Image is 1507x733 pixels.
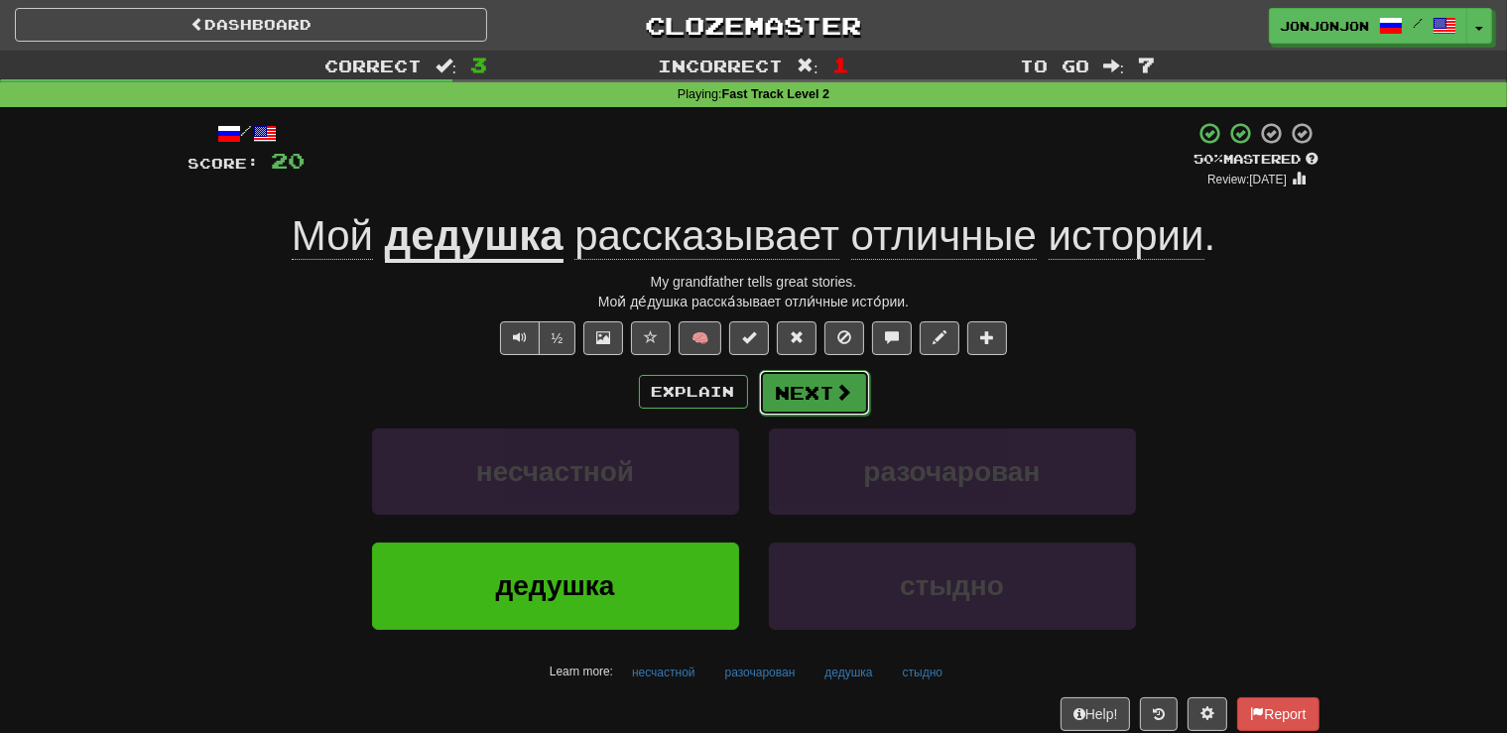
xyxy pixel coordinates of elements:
[1061,697,1131,731] button: Help!
[574,212,839,260] span: рассказывает
[1138,53,1155,76] span: 7
[188,155,260,172] span: Score:
[476,456,634,487] span: несчастной
[824,321,864,355] button: Ignore sentence (alt+i)
[872,321,912,355] button: Discuss sentence (alt+u)
[272,148,306,173] span: 20
[324,56,422,75] span: Correct
[967,321,1007,355] button: Add to collection (alt+a)
[1103,58,1125,74] span: :
[1207,173,1287,186] small: Review: [DATE]
[496,321,576,355] div: Text-to-speech controls
[1269,8,1467,44] a: jonjonjon /
[15,8,487,42] a: Dashboard
[550,665,613,678] small: Learn more:
[900,570,1004,601] span: стыдно
[500,321,540,355] button: Play sentence audio (ctl+space)
[564,212,1216,260] span: .
[714,658,807,687] button: разочарован
[292,212,373,260] span: Мой
[920,321,959,355] button: Edit sentence (alt+d)
[1237,697,1319,731] button: Report
[188,292,1319,311] div: Мои́̆ де́душка расска́зывает отли́чные исто́рии.
[851,212,1037,260] span: отличные
[1413,16,1423,30] span: /
[583,321,623,355] button: Show image (alt+x)
[517,8,989,43] a: Clozemaster
[372,428,739,515] button: несчастной
[1020,56,1089,75] span: To go
[814,658,883,687] button: дедушка
[759,370,870,416] button: Next
[769,428,1136,515] button: разочарован
[639,375,748,409] button: Explain
[539,321,576,355] button: ½
[372,543,739,629] button: дедушка
[436,58,457,74] span: :
[1049,212,1204,260] span: истории
[188,272,1319,292] div: My grandfather tells great stories.
[722,87,830,101] strong: Fast Track Level 2
[797,58,818,74] span: :
[1194,151,1224,167] span: 50 %
[188,121,306,146] div: /
[1280,17,1369,35] span: jonjonjon
[777,321,816,355] button: Reset to 0% Mastered (alt+r)
[679,321,721,355] button: 🧠
[658,56,783,75] span: Incorrect
[892,658,953,687] button: стыдно
[1194,151,1319,169] div: Mastered
[385,212,564,263] u: дедушка
[631,321,671,355] button: Favorite sentence (alt+f)
[863,456,1040,487] span: разочарован
[470,53,487,76] span: 3
[621,658,706,687] button: несчастной
[769,543,1136,629] button: стыдно
[1140,697,1178,731] button: Round history (alt+y)
[496,570,615,601] span: дедушка
[729,321,769,355] button: Set this sentence to 100% Mastered (alt+m)
[832,53,849,76] span: 1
